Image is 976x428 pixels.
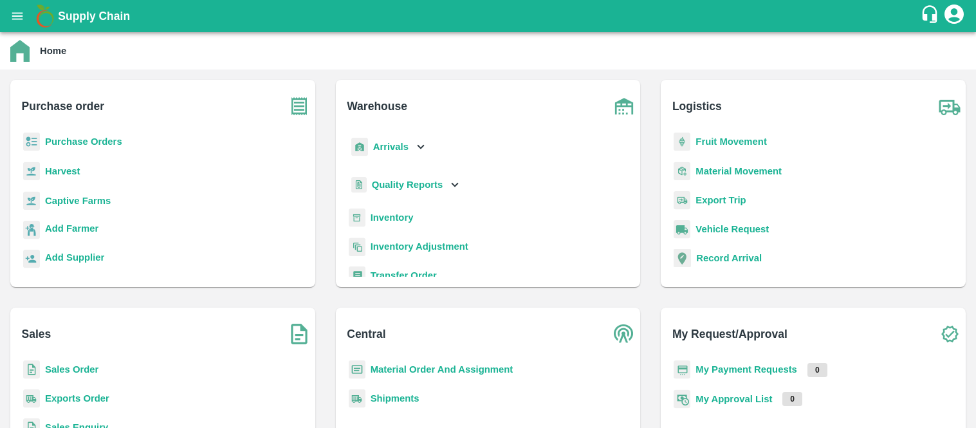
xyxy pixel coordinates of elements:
a: Add Supplier [45,250,104,268]
a: Record Arrival [696,253,762,263]
img: inventory [349,237,365,256]
a: Material Order And Assignment [371,364,513,375]
img: truck [934,90,966,122]
img: purchase [283,90,315,122]
img: whTransfer [349,266,365,285]
a: Vehicle Request [695,224,769,234]
b: Add Farmer [45,223,98,234]
a: Fruit Movement [695,136,767,147]
a: Transfer Order [371,270,437,281]
img: supplier [23,250,40,268]
div: Quality Reports [349,172,463,198]
b: Quality Reports [372,180,443,190]
b: Arrivals [373,142,409,152]
img: sales [23,360,40,379]
img: centralMaterial [349,360,365,379]
div: account of current user [943,3,966,30]
img: harvest [23,191,40,210]
div: Arrivals [349,133,428,162]
img: reciept [23,133,40,151]
a: Supply Chain [58,7,920,25]
a: Shipments [371,393,419,404]
img: material [674,162,690,181]
img: qualityReport [351,177,367,193]
img: farmer [23,221,40,239]
b: Logistics [672,97,722,115]
img: vehicle [674,220,690,239]
a: Purchase Orders [45,136,122,147]
img: approval [674,389,690,409]
img: payment [674,360,690,379]
img: logo [32,3,58,29]
a: Sales Order [45,364,98,375]
a: My Approval List [695,394,772,404]
b: Supply Chain [58,10,130,23]
a: Harvest [45,166,80,176]
img: shipments [23,389,40,408]
p: 0 [807,363,827,377]
b: Central [347,325,385,343]
img: whInventory [349,209,365,227]
button: open drawer [3,1,32,31]
img: soSales [283,318,315,350]
a: My Payment Requests [695,364,797,375]
img: whArrival [351,138,368,156]
img: warehouse [608,90,640,122]
img: shipments [349,389,365,408]
img: harvest [23,162,40,181]
div: customer-support [920,5,943,28]
img: fruit [674,133,690,151]
a: Export Trip [695,195,746,205]
img: recordArrival [674,249,691,267]
a: Material Movement [695,166,782,176]
a: Exports Order [45,393,109,404]
a: Captive Farms [45,196,111,206]
b: Warehouse [347,97,407,115]
p: 0 [782,392,802,406]
b: Add Supplier [45,252,104,263]
a: Inventory Adjustment [371,241,468,252]
b: Purchase order [22,97,104,115]
b: Home [40,46,66,56]
img: home [10,40,30,62]
img: delivery [674,191,690,210]
b: Sales [22,325,51,343]
a: Add Farmer [45,221,98,239]
img: check [934,318,966,350]
a: Inventory [371,212,414,223]
b: My Request/Approval [672,325,787,343]
img: central [608,318,640,350]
